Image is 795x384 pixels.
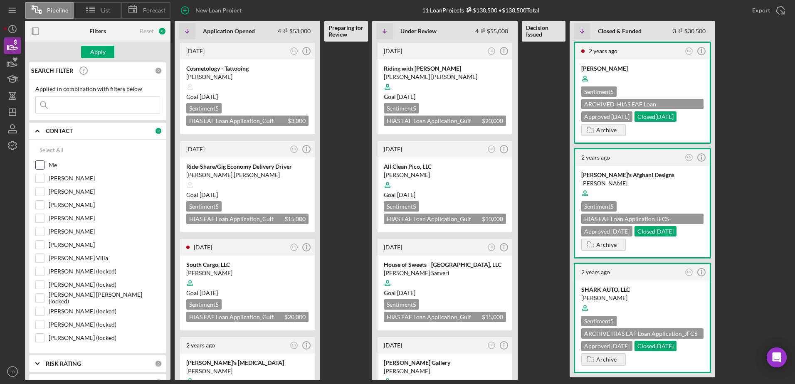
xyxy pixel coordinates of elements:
div: Ride-Share/Gig Economy Delivery Driver [186,162,309,171]
div: [PERSON_NAME] [186,269,309,277]
time: 2023-08-05 13:35 [186,342,215,349]
time: 2023-09-16 18:17 [581,154,610,161]
b: Filters [89,28,106,34]
span: Goal [384,191,415,198]
div: [PERSON_NAME]'s Afghani Designs [581,171,704,179]
span: $15,000 [482,313,503,320]
div: Sentiment 5 [581,316,617,326]
div: 4 $53,000 [278,27,311,34]
div: Archive [596,353,617,366]
a: 2 years agoLGSHARK AUTO, LLC[PERSON_NAME]Sentiment5ARCHIVE HIAS EAF Loan Application_JFCS [GEOGRA... [574,263,711,373]
span: Goal [384,289,415,296]
div: Archive [596,124,617,136]
b: RISK RATING [46,360,81,367]
div: [PERSON_NAME] [186,367,309,375]
a: [DATE]LGCosmetology - Tattooing[PERSON_NAME]Goal [DATE]Sentiment5HIAS EAF Loan Application_Gulf C... [179,42,316,135]
button: LG [486,340,497,351]
div: Sentiment 5 [384,201,419,212]
span: $3,000 [288,117,306,124]
button: LG [684,267,695,278]
text: LG [292,246,296,249]
div: Select All [40,142,64,158]
span: Forecast [143,7,165,14]
div: ARCHIVE HIAS EAF Loan Application_JFCS [GEOGRAPHIC_DATA] $15,000 [581,328,704,339]
b: Decision Issued [526,25,561,38]
label: [PERSON_NAME] [49,187,160,196]
time: 2023-05-11 00:12 [581,268,610,276]
text: LG [490,148,494,150]
div: Reset [140,28,154,34]
text: LG [292,148,296,150]
button: Apply [81,46,114,58]
div: Closed [DATE] [635,341,676,351]
span: Goal [384,93,415,100]
span: List [101,7,110,14]
div: SHARK AUTO, LLC [581,286,704,294]
label: Me [49,161,160,169]
button: LG [486,242,497,253]
time: 2025-08-18 22:15 [186,145,205,153]
div: [PERSON_NAME] Gallery [384,359,506,367]
div: Closed [DATE] [635,111,676,122]
text: LG [292,344,296,347]
div: [PERSON_NAME] [581,294,704,302]
button: LG [684,152,695,163]
div: [PERSON_NAME] [186,73,309,81]
text: LG [687,156,691,159]
div: Riding with [PERSON_NAME] [384,64,506,73]
div: HIAS EAF Loan Application_Gulf Coast JFCS [384,116,506,126]
div: Open Intercom Messenger [767,347,787,367]
label: [PERSON_NAME] (locked) [49,281,160,289]
div: [PERSON_NAME] Sarveri [384,269,506,277]
a: 2 years agoLG[PERSON_NAME]Sentiment5ARCHIVED_HIAS EAF Loan Application_JFCS [GEOGRAPHIC_DATA] $15... [574,42,711,144]
time: 2025-07-31 03:44 [384,244,402,251]
label: [PERSON_NAME] [49,227,160,236]
div: Approved [DATE] [581,226,632,236]
span: $20,000 [482,117,503,124]
time: 09/25/2025 [397,289,415,296]
div: [PERSON_NAME] [384,367,506,375]
label: [PERSON_NAME] (locked) [49,320,160,329]
button: LG [486,144,497,155]
label: [PERSON_NAME] [PERSON_NAME] (locked) [49,294,160,302]
div: Applied in combination with filters below [35,86,160,92]
button: Export [744,2,791,19]
button: Archive [581,124,626,136]
div: Cosmetology - Tattooing [186,64,309,73]
div: Sentiment 5 [384,103,419,113]
span: $10,000 [482,215,503,222]
label: [PERSON_NAME] [49,201,160,209]
label: [PERSON_NAME] [49,241,160,249]
span: Goal [186,289,218,296]
div: Apply [90,46,106,58]
b: SEARCH FILTER [31,67,73,74]
span: Goal [186,191,218,198]
time: 10/27/2025 [200,93,218,100]
div: Export [752,2,770,19]
div: Sentiment 5 [581,86,617,97]
button: LG [289,340,300,351]
time: 09/25/2025 [397,191,415,198]
text: LG [490,344,494,347]
div: Archive [596,239,617,251]
div: 0 [155,127,162,135]
label: [PERSON_NAME] (locked) [49,334,160,342]
a: [DATE]LGSouth Cargo, LLC[PERSON_NAME]Goal [DATE]Sentiment5HIAS EAF Loan Application_Gulf Coast JF... [179,238,316,332]
div: Sentiment 5 [186,201,222,212]
div: HIAS EAF Loan Application_Gulf Coast JFCS [384,312,506,322]
div: HIAS EAF Loan Application_Gulf Coast JFCS [384,214,506,224]
a: [DATE]LGHouse of Sweets - [GEOGRAPHIC_DATA], LLC[PERSON_NAME] SarveriGoal [DATE]Sentiment5HIAS EA... [376,238,514,332]
b: Closed & Funded [598,28,642,34]
div: [PERSON_NAME] [581,64,704,73]
span: $20,000 [284,313,306,320]
time: 2025-08-17 23:05 [194,244,212,251]
div: Approved [DATE] [581,341,632,351]
b: CONTACT [46,128,73,134]
b: Preparing for Review [328,25,364,38]
div: [PERSON_NAME]'s [MEDICAL_DATA] [186,359,309,367]
button: Archive [581,239,626,251]
time: 11/02/2025 [397,93,415,100]
label: [PERSON_NAME] Villa [49,254,160,262]
button: Select All [35,142,68,158]
time: 10/17/2025 [200,191,218,198]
